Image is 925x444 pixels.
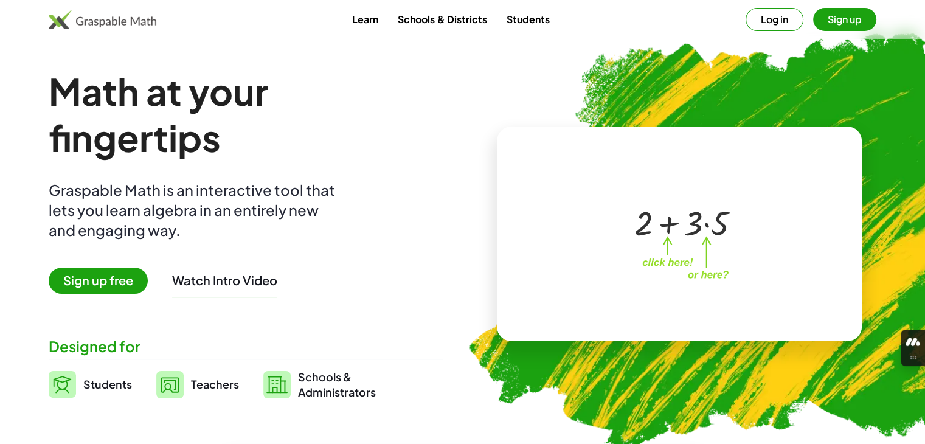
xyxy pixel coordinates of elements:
a: Learn [342,8,388,30]
h1: Math at your fingertips [49,68,435,161]
div: Graspable Math is an interactive tool that lets you learn algebra in an entirely new and engaging... [49,180,341,240]
img: svg%3e [49,371,76,398]
span: Sign up free [49,268,148,294]
img: svg%3e [156,371,184,398]
img: svg%3e [263,371,291,398]
a: Schools &Administrators [263,369,376,400]
button: Watch Intro Video [172,272,277,288]
button: Sign up [813,8,876,31]
span: Schools & Administrators [298,369,376,400]
button: Log in [746,8,803,31]
a: Students [496,8,559,30]
a: Students [49,369,132,400]
div: Designed for [49,336,443,356]
span: Students [83,377,132,391]
a: Schools & Districts [388,8,496,30]
span: Teachers [191,377,239,391]
a: Teachers [156,369,239,400]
